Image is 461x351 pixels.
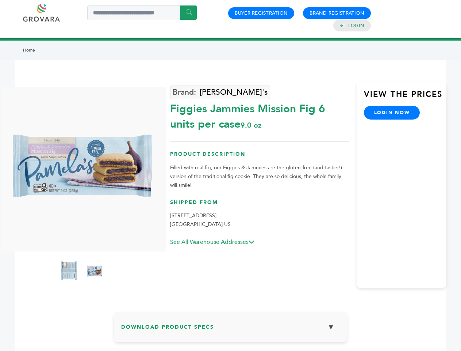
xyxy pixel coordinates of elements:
[348,22,364,29] a: Login
[170,151,349,163] h3: Product Description
[364,106,420,120] a: login now
[121,319,340,340] h3: Download Product Specs
[241,120,261,130] span: 9.0 oz
[170,98,349,132] div: Figgies Jammies Mission Fig 6 units per case
[170,199,349,212] h3: Shipped From
[87,5,197,20] input: Search a product or brand...
[322,319,340,335] button: ▼
[235,10,288,16] a: Buyer Registration
[23,47,35,53] a: Home
[170,86,270,99] a: [PERSON_NAME]'s
[364,89,446,106] h3: View the Prices
[170,238,254,246] a: See All Warehouse Addresses
[85,257,104,286] img: Figgies & Jammies - Mission Fig 6 units per case 9.0 oz
[170,211,349,229] p: [STREET_ADDRESS] [GEOGRAPHIC_DATA] US
[170,163,349,190] p: Filled with real fig, our Figgies & Jammies are the gluten-free (and tastier!) version of the tra...
[310,10,364,16] a: Brand Registration
[60,257,78,286] img: Figgies & Jammies - Mission Fig 6 units per case 9.0 oz Nutrition Info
